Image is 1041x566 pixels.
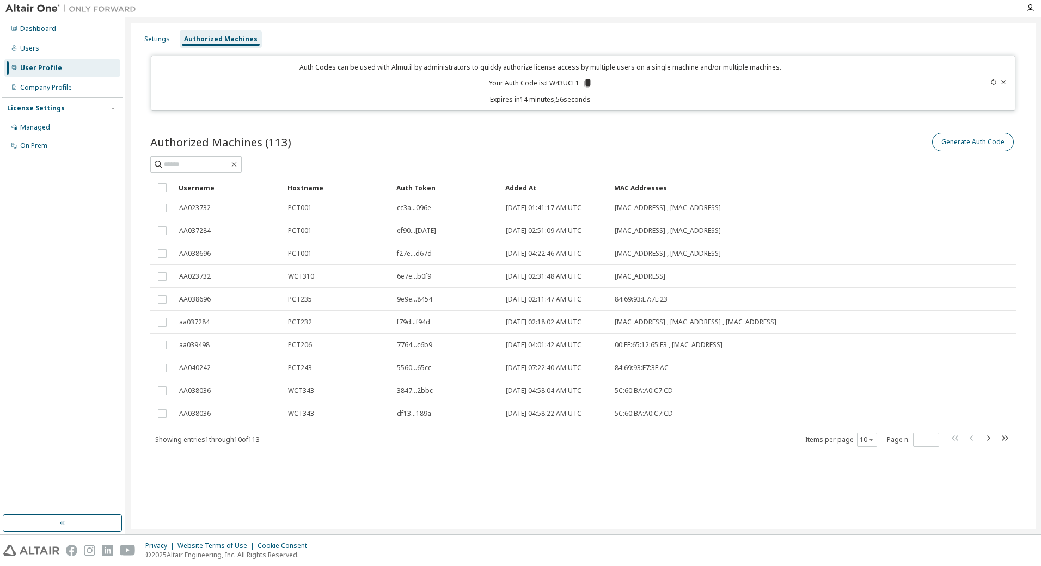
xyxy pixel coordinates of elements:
div: Hostname [287,179,388,196]
img: Altair One [5,3,142,14]
span: [DATE] 02:31:48 AM UTC [506,272,581,281]
div: Dashboard [20,24,56,33]
span: PCT232 [288,318,312,327]
img: linkedin.svg [102,545,113,556]
div: Authorized Machines [184,35,258,44]
span: PCT001 [288,204,312,212]
p: Expires in 14 minutes, 56 seconds [158,95,924,104]
span: AA038036 [179,409,211,418]
div: Managed [20,123,50,132]
span: aa039498 [179,341,210,349]
span: [DATE] 02:18:02 AM UTC [506,318,581,327]
div: Auth Token [396,179,497,196]
span: AA038696 [179,249,211,258]
span: PCT206 [288,341,312,349]
span: cc3a...096e [397,204,431,212]
span: AA038696 [179,295,211,304]
div: Website Terms of Use [177,542,258,550]
p: Auth Codes can be used with Almutil by administrators to quickly authorize license access by mult... [158,63,924,72]
span: 9e9e...8454 [397,295,432,304]
img: altair_logo.svg [3,545,59,556]
span: [MAC_ADDRESS] , [MAC_ADDRESS] [615,226,721,235]
span: [MAC_ADDRESS] , [MAC_ADDRESS] [615,249,721,258]
button: 10 [860,435,874,444]
span: WCT343 [288,409,314,418]
div: Company Profile [20,83,72,92]
span: 7764...c6b9 [397,341,432,349]
div: Added At [505,179,605,196]
div: Cookie Consent [258,542,314,550]
span: df13...189a [397,409,431,418]
span: ef90...[DATE] [397,226,436,235]
span: PCT243 [288,364,312,372]
span: f27e...d67d [397,249,432,258]
span: [DATE] 07:22:40 AM UTC [506,364,581,372]
span: WCT310 [288,272,314,281]
span: 00:FF:65:12:65:E3 , [MAC_ADDRESS] [615,341,722,349]
span: [MAC_ADDRESS] , [MAC_ADDRESS] [615,204,721,212]
div: License Settings [7,104,65,113]
img: youtube.svg [120,545,136,556]
span: 3847...2bbc [397,386,433,395]
div: User Profile [20,64,62,72]
span: Showing entries 1 through 10 of 113 [155,435,260,444]
span: [DATE] 04:01:42 AM UTC [506,341,581,349]
div: MAC Addresses [614,179,902,196]
span: [DATE] 04:58:04 AM UTC [506,386,581,395]
span: AA040242 [179,364,211,372]
span: AA023732 [179,204,211,212]
span: 84:69:93:E7:3E:AC [615,364,669,372]
span: [DATE] 04:58:22 AM UTC [506,409,581,418]
span: 6e7e...b0f9 [397,272,431,281]
div: Users [20,44,39,53]
p: Your Auth Code is: FW43UCE1 [489,78,592,88]
span: [DATE] 02:11:47 AM UTC [506,295,581,304]
span: [DATE] 01:41:17 AM UTC [506,204,581,212]
span: f79d...f94d [397,318,430,327]
span: [DATE] 02:51:09 AM UTC [506,226,581,235]
span: aa037284 [179,318,210,327]
button: Generate Auth Code [932,133,1014,151]
span: Items per page [805,433,877,447]
p: © 2025 Altair Engineering, Inc. All Rights Reserved. [145,550,314,559]
span: PCT235 [288,295,312,304]
span: Page n. [887,433,939,447]
div: Username [179,179,279,196]
span: PCT001 [288,226,312,235]
span: AA038036 [179,386,211,395]
span: PCT001 [288,249,312,258]
div: On Prem [20,141,47,150]
span: 5560...65cc [397,364,431,372]
span: [MAC_ADDRESS] , [MAC_ADDRESS] , [MAC_ADDRESS] [615,318,776,327]
span: 84:69:93:E7:7E:23 [615,295,668,304]
span: [MAC_ADDRESS] [615,272,665,281]
span: AA023732 [179,272,211,281]
div: Privacy [145,542,177,550]
span: [DATE] 04:22:46 AM UTC [506,249,581,258]
span: WCT343 [288,386,314,395]
img: facebook.svg [66,545,77,556]
span: Authorized Machines (113) [150,134,291,150]
span: 5C:60:BA:A0:C7:CD [615,386,673,395]
span: AA037284 [179,226,211,235]
span: 5C:60:BA:A0:C7:CD [615,409,673,418]
div: Settings [144,35,170,44]
img: instagram.svg [84,545,95,556]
